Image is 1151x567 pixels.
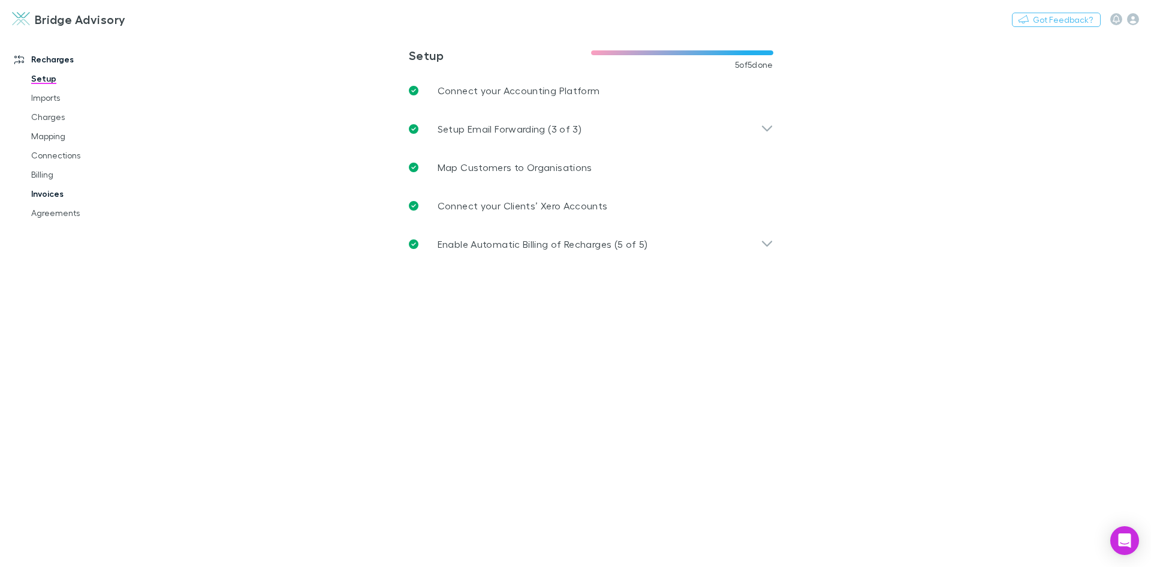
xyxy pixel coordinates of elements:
img: Bridge Advisory's Logo [12,12,30,26]
div: Enable Automatic Billing of Recharges (5 of 5) [399,225,783,263]
p: Setup Email Forwarding (3 of 3) [438,122,581,136]
a: Charges [19,107,162,127]
p: Enable Automatic Billing of Recharges (5 of 5) [438,237,648,251]
a: Bridge Advisory [5,5,133,34]
p: Map Customers to Organisations [438,160,592,175]
div: Open Intercom Messenger [1110,526,1139,555]
a: Imports [19,88,162,107]
button: Got Feedback? [1012,13,1101,27]
a: Recharges [2,50,162,69]
h3: Setup [409,48,591,62]
a: Connect your Clients’ Xero Accounts [399,187,783,225]
div: Setup Email Forwarding (3 of 3) [399,110,783,148]
a: Connect your Accounting Platform [399,71,783,110]
a: Billing [19,165,162,184]
a: Map Customers to Organisations [399,148,783,187]
h3: Bridge Advisory [35,12,126,26]
a: Mapping [19,127,162,146]
a: Connections [19,146,162,165]
p: Connect your Accounting Platform [438,83,600,98]
a: Setup [19,69,162,88]
a: Agreements [19,203,162,223]
span: 5 of 5 done [735,60,773,70]
p: Connect your Clients’ Xero Accounts [438,199,608,213]
a: Invoices [19,184,162,203]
